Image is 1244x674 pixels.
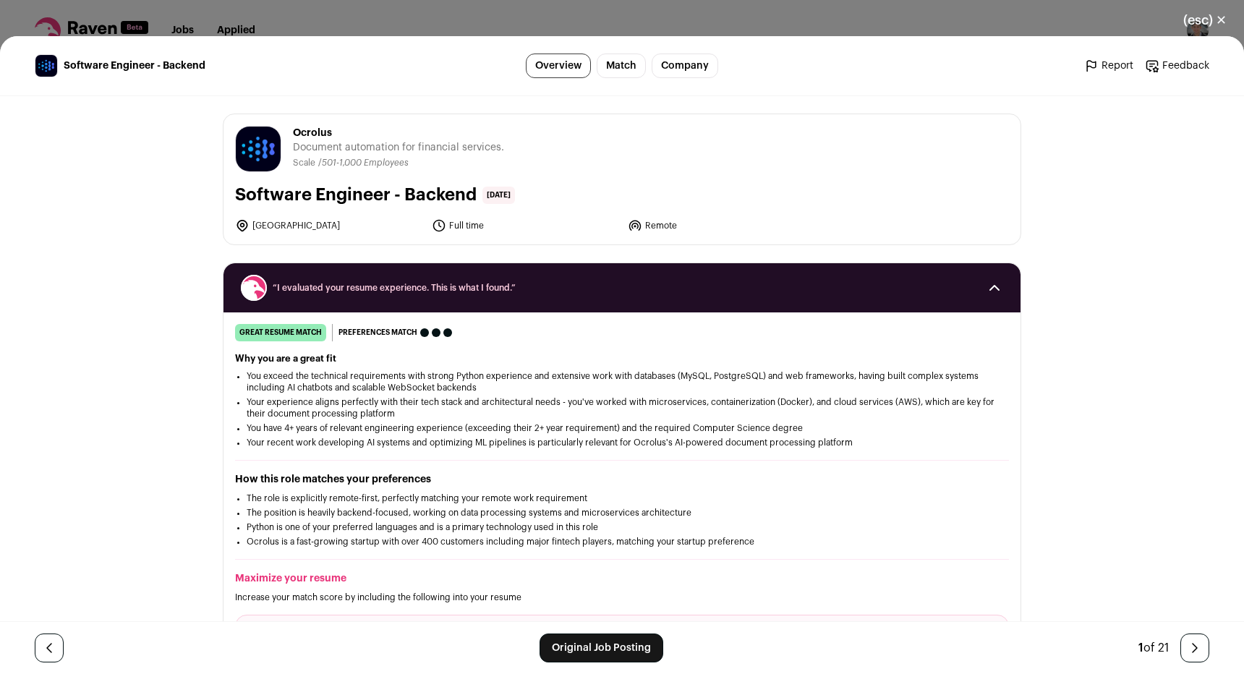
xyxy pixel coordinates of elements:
[293,158,318,168] li: Scale
[235,571,1009,586] h2: Maximize your resume
[235,353,1009,364] h2: Why you are a great fit
[247,370,997,393] li: You exceed the technical requirements with strong Python experience and extensive work with datab...
[235,472,1009,487] h2: How this role matches your preferences
[236,127,281,171] img: 0d7b8d9a3b577bd6c2caada355c5447f3f819241826a91b1594fa99c421327aa.jpg
[247,492,997,504] li: The role is explicitly remote-first, perfectly matching your remote work requirement
[293,140,504,155] span: Document automation for financial services.
[247,536,997,547] li: Ocrolus is a fast-growing startup with over 400 customers including major fintech players, matchi...
[318,158,409,168] li: /
[1084,59,1133,73] a: Report
[338,325,417,340] span: Preferences match
[235,324,326,341] div: great resume match
[628,218,816,233] li: Remote
[235,184,477,207] h1: Software Engineer - Backend
[432,218,620,233] li: Full time
[247,507,997,519] li: The position is heavily backend-focused, working on data processing systems and microservices arc...
[1145,59,1209,73] a: Feedback
[652,54,718,78] a: Company
[64,59,205,73] span: Software Engineer - Backend
[35,55,57,77] img: 0d7b8d9a3b577bd6c2caada355c5447f3f819241826a91b1594fa99c421327aa.jpg
[247,396,997,419] li: Your experience aligns perfectly with their tech stack and architectural needs - you've worked wi...
[526,54,591,78] a: Overview
[540,634,663,662] a: Original Job Posting
[247,437,997,448] li: Your recent work developing AI systems and optimizing ML pipelines is particularly relevant for O...
[247,521,997,533] li: Python is one of your preferred languages and is a primary technology used in this role
[1166,4,1244,36] button: Close modal
[1138,639,1169,657] div: of 21
[235,218,423,233] li: [GEOGRAPHIC_DATA]
[273,282,971,294] span: “I evaluated your resume experience. This is what I found.”
[293,126,504,140] span: Ocrolus
[235,592,1009,603] p: Increase your match score by including the following into your resume
[597,54,646,78] a: Match
[322,158,409,167] span: 501-1,000 Employees
[482,187,515,204] span: [DATE]
[1138,642,1143,654] span: 1
[247,422,997,434] li: You have 4+ years of relevant engineering experience (exceeding their 2+ year requirement) and th...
